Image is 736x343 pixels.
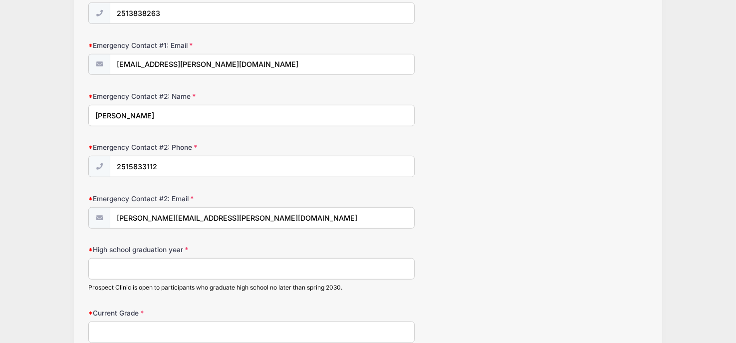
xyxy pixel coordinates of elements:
[88,308,275,318] label: Current Grade
[110,54,414,75] input: email@email.com
[110,207,414,229] input: email@email.com
[88,40,275,50] label: Emergency Contact #1: Email
[88,91,275,101] label: Emergency Contact #2: Name
[88,245,275,255] label: High school graduation year
[110,2,414,24] input: (xxx) xxx-xxxx
[110,156,414,177] input: (xxx) xxx-xxxx
[88,142,275,152] label: Emergency Contact #2: Phone
[88,194,275,204] label: Emergency Contact #2: Email
[88,283,415,292] div: Prospect Clinic is open to participants who graduate high school no later than spring 2030.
